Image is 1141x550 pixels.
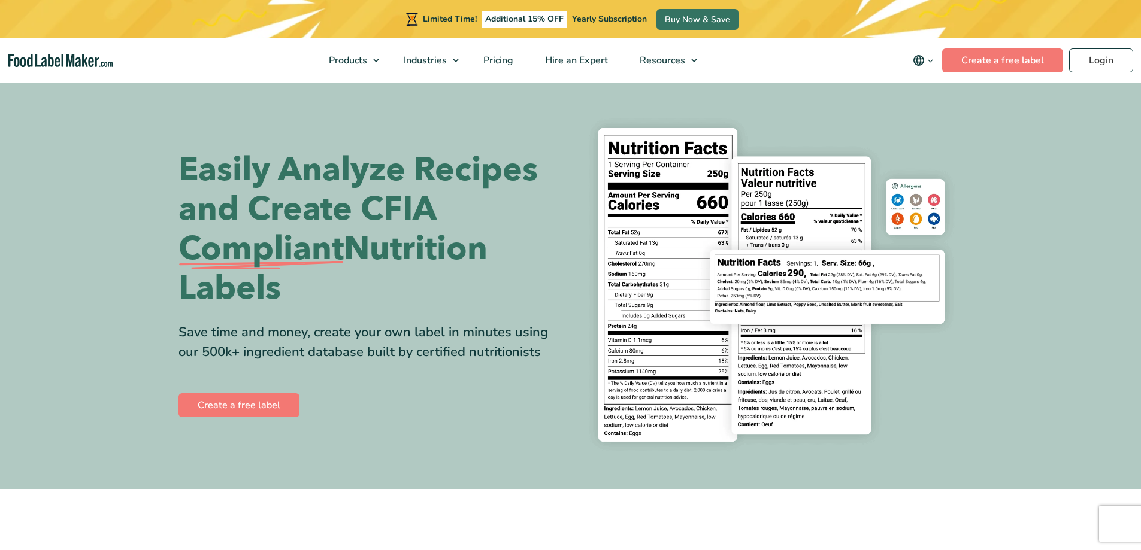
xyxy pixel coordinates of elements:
[325,54,368,67] span: Products
[482,11,567,28] span: Additional 15% OFF
[942,48,1063,72] a: Create a free label
[529,38,621,83] a: Hire an Expert
[572,13,647,25] span: Yearly Subscription
[1069,48,1133,72] a: Login
[178,323,562,362] div: Save time and money, create your own label in minutes using our 500k+ ingredient database built b...
[541,54,609,67] span: Hire an Expert
[480,54,514,67] span: Pricing
[423,13,477,25] span: Limited Time!
[656,9,739,30] a: Buy Now & Save
[624,38,703,83] a: Resources
[178,150,562,308] h1: Easily Analyze Recipes and Create CFIA Nutrition Labels
[388,38,465,83] a: Industries
[400,54,448,67] span: Industries
[468,38,526,83] a: Pricing
[178,229,344,269] span: Compliant
[313,38,385,83] a: Products
[178,393,299,417] a: Create a free label
[636,54,686,67] span: Resources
